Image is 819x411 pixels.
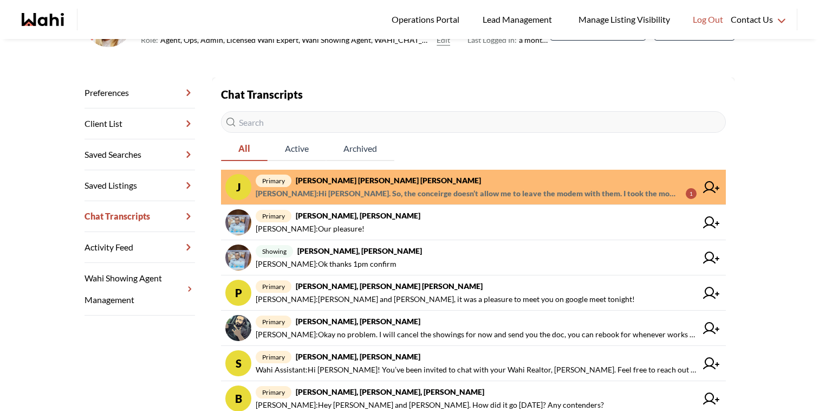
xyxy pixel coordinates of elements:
strong: [PERSON_NAME], [PERSON_NAME] [296,211,420,220]
span: primary [256,386,291,399]
span: Lead Management [483,12,556,27]
img: chat avatar [225,245,251,271]
a: Pprimary[PERSON_NAME], [PERSON_NAME] [PERSON_NAME][PERSON_NAME]:[PERSON_NAME] and [PERSON_NAME], ... [221,275,726,311]
span: [PERSON_NAME] : Hi [PERSON_NAME]. So, the conceirge doesn’t allow me to leave the modem with them... [256,187,677,200]
a: Wahi homepage [22,13,64,26]
span: Role: [141,34,158,47]
a: Saved Searches [84,139,195,170]
span: [PERSON_NAME] : Ok thanks 1pm confirm [256,258,396,271]
div: S [225,350,251,376]
a: Sprimary[PERSON_NAME], [PERSON_NAME]Wahi Assistant:Hi [PERSON_NAME]! You’ve been invited to chat ... [221,346,726,381]
a: Preferences [84,78,195,108]
strong: [PERSON_NAME], [PERSON_NAME], [PERSON_NAME] [296,387,484,396]
span: [PERSON_NAME] : [PERSON_NAME] and [PERSON_NAME], it was a pleasure to meet you on google meet ton... [256,293,635,306]
strong: [PERSON_NAME] [PERSON_NAME] [PERSON_NAME] [296,176,481,185]
span: primary [256,210,291,222]
span: [PERSON_NAME] : Our pleasure! [256,222,365,235]
a: Chat Transcripts [84,201,195,232]
strong: [PERSON_NAME], [PERSON_NAME] [296,352,420,361]
div: 1 [686,188,697,199]
a: Jprimary[PERSON_NAME] [PERSON_NAME] [PERSON_NAME][PERSON_NAME]:Hi [PERSON_NAME]. So, the conceirg... [221,170,726,205]
img: chat avatar [225,209,251,235]
button: Archived [326,137,394,161]
span: [PERSON_NAME] : Okay no problem. I will cancel the showings for now and send you the doc, you can... [256,328,697,341]
a: Saved Listings [84,170,195,201]
strong: [PERSON_NAME], [PERSON_NAME] [297,246,422,255]
span: Manage Listing Visibility [575,12,673,27]
span: Archived [326,137,394,160]
strong: [PERSON_NAME], [PERSON_NAME] [296,317,420,326]
span: primary [256,175,291,187]
span: showing [256,245,293,258]
button: Edit [437,34,450,47]
span: primary [256,280,291,293]
span: Agent, Ops, Admin, Licensed Wahi Expert, Wahi Showing Agent, WAHI_CHAT_MODERATOR [160,34,432,47]
span: Last Logged In: [467,35,517,44]
span: Log Out [693,12,723,27]
a: showing[PERSON_NAME], [PERSON_NAME][PERSON_NAME]:Ok thanks 1pm confirm [221,240,726,275]
button: All [221,137,268,161]
img: chat avatar [225,315,251,341]
span: Operations Portal [392,12,463,27]
strong: [PERSON_NAME], [PERSON_NAME] [PERSON_NAME] [296,281,483,291]
span: primary [256,351,291,363]
a: Client List [84,108,195,139]
span: All [221,137,268,160]
a: Wahi Showing Agent Management [84,263,195,316]
span: primary [256,316,291,328]
a: primary[PERSON_NAME], [PERSON_NAME][PERSON_NAME]:Our pleasure! [221,205,726,240]
span: Active [268,137,326,160]
input: Search [221,111,726,133]
button: Active [268,137,326,161]
span: a month ago [467,34,550,47]
div: J [225,174,251,200]
a: primary[PERSON_NAME], [PERSON_NAME][PERSON_NAME]:Okay no problem. I will cancel the showings for ... [221,311,726,346]
span: Wahi Assistant : Hi [PERSON_NAME]! You’ve been invited to chat with your Wahi Realtor, [PERSON_NA... [256,363,697,376]
div: P [225,280,251,306]
a: Activity Feed [84,232,195,263]
strong: Chat Transcripts [221,88,303,101]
